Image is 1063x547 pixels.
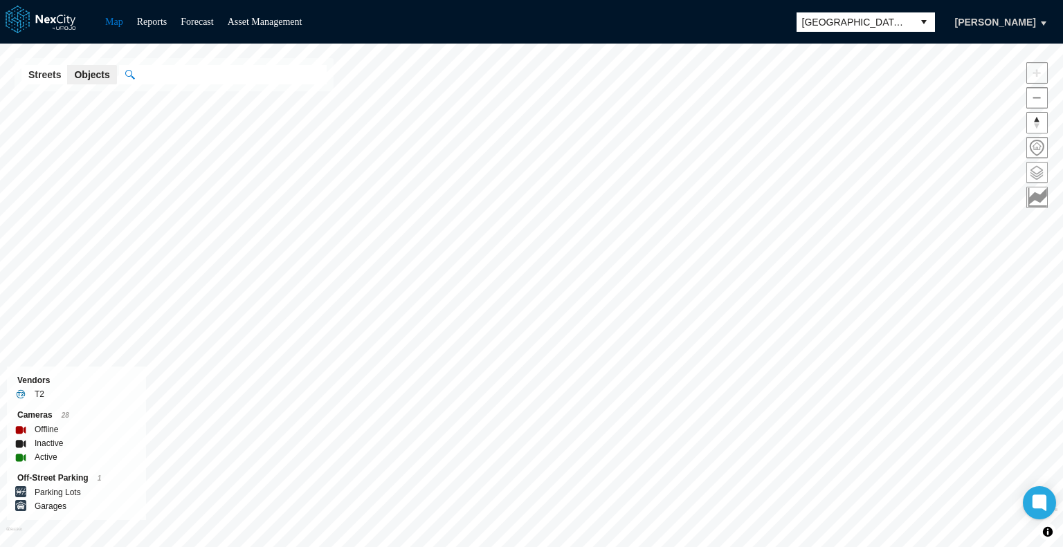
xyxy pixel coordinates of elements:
[105,17,123,27] a: Map
[28,68,61,82] span: Streets
[1026,162,1048,183] button: Layers management
[1039,523,1056,540] button: Toggle attribution
[1026,62,1048,84] button: Zoom in
[1027,113,1047,133] span: Reset bearing to north
[1027,88,1047,108] span: Zoom out
[98,474,102,482] span: 1
[913,12,935,32] button: select
[181,17,213,27] a: Forecast
[35,387,44,401] label: T2
[1044,524,1052,539] span: Toggle attribution
[21,65,68,84] button: Streets
[1026,112,1048,133] button: Reset bearing to north
[955,15,1036,29] span: [PERSON_NAME]
[35,436,63,450] label: Inactive
[1026,87,1048,109] button: Zoom out
[67,65,116,84] button: Objects
[1027,63,1047,83] span: Zoom in
[17,373,136,387] div: Vendors
[74,68,109,82] span: Objects
[941,10,1051,34] button: [PERSON_NAME]
[228,17,302,27] a: Asset Management
[35,485,81,499] label: Parking Lots
[17,471,136,485] div: Off-Street Parking
[17,408,136,423] div: Cameras
[137,17,167,27] a: Reports
[6,527,22,543] a: Mapbox homepage
[35,499,66,513] label: Garages
[35,450,57,464] label: Active
[62,411,69,419] span: 28
[1026,137,1048,158] button: Home
[802,15,907,29] span: [GEOGRAPHIC_DATA][PERSON_NAME]
[1026,187,1048,208] button: Key metrics
[35,423,58,436] label: Offline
